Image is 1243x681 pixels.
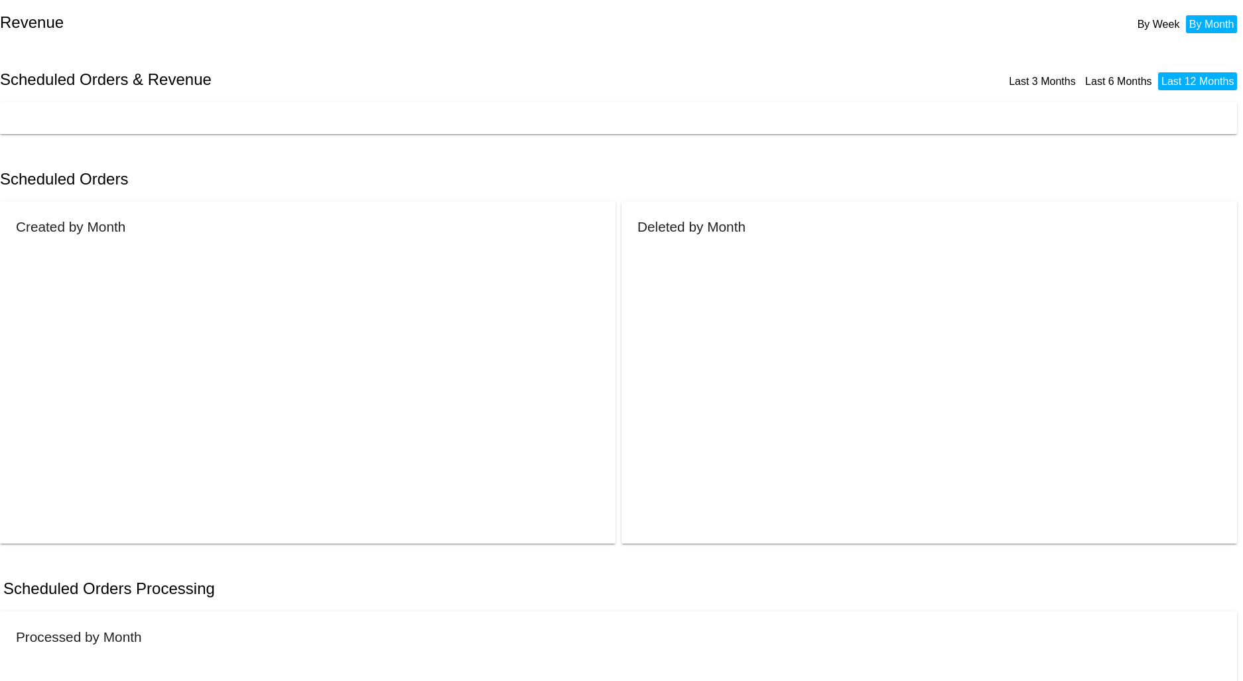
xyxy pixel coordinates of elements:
[16,629,142,644] h2: Processed by Month
[637,219,746,234] h2: Deleted by Month
[1009,76,1076,87] a: Last 3 Months
[16,219,125,234] h2: Created by Month
[3,579,215,598] h2: Scheduled Orders Processing
[1134,15,1183,33] li: By Week
[1186,15,1238,33] li: By Month
[1161,76,1234,87] a: Last 12 Months
[1085,76,1152,87] a: Last 6 Months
